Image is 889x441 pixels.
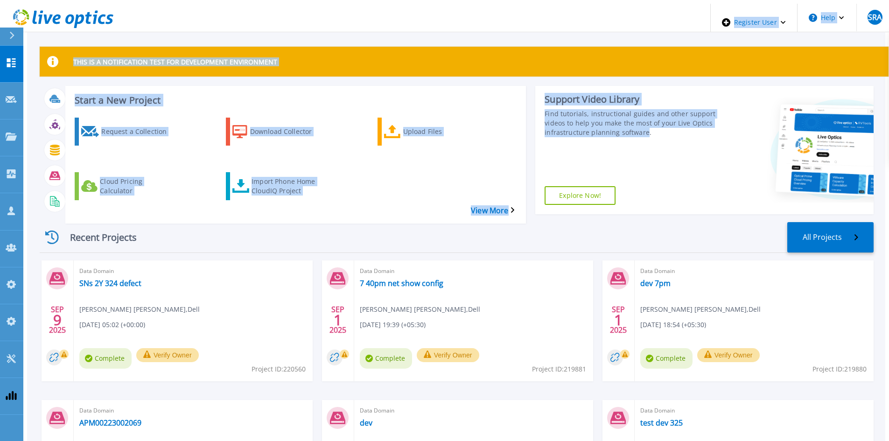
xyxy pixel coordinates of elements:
[403,120,478,143] div: Upload Files
[640,406,868,416] span: Data Domain
[79,266,307,276] span: Data Domain
[417,348,479,362] button: Verify Owner
[614,316,623,324] span: 1
[640,418,683,427] a: test dev 325
[545,109,717,137] div: Find tutorials, instructional guides and other support videos to help you make the most of your L...
[75,172,188,200] a: Cloud Pricing Calculator
[252,364,306,374] span: Project ID: 220560
[640,279,671,288] a: dev 7pm
[640,348,693,369] span: Complete
[79,320,145,330] span: [DATE] 05:02 (+00:00)
[378,118,490,146] a: Upload Files
[798,4,856,32] button: Help
[329,303,347,337] div: SEP 2025
[360,406,588,416] span: Data Domain
[812,364,867,374] span: Project ID: 219880
[609,303,627,337] div: SEP 2025
[360,348,412,369] span: Complete
[787,222,874,252] a: All Projects
[79,304,200,315] span: [PERSON_NAME] [PERSON_NAME] , Dell
[250,120,325,143] div: Download Collector
[360,279,443,288] a: 7 40pm net show config
[471,206,514,215] a: View More
[640,266,868,276] span: Data Domain
[79,406,307,416] span: Data Domain
[868,14,882,21] span: SRA
[101,120,176,143] div: Request a Collection
[334,316,342,324] span: 1
[532,364,586,374] span: Project ID: 219881
[79,279,141,288] a: SNs 2Y 324 defect
[136,348,199,362] button: Verify Owner
[545,93,717,105] div: Support Video Library
[75,118,188,146] a: Request a Collection
[100,175,175,198] div: Cloud Pricing Calculator
[360,320,426,330] span: [DATE] 19:39 (+05:30)
[75,95,514,105] h3: Start a New Project
[79,348,132,369] span: Complete
[49,303,66,337] div: SEP 2025
[640,320,706,330] span: [DATE] 18:54 (+05:30)
[360,304,480,315] span: [PERSON_NAME] [PERSON_NAME] , Dell
[79,418,141,427] a: APM00223002069
[640,304,761,315] span: [PERSON_NAME] [PERSON_NAME] , Dell
[73,57,277,66] p: THIS IS A NOTIFICATION TEST FOR DEVELOPMENT ENVIRONMENT
[360,418,372,427] a: dev
[40,226,152,249] div: Recent Projects
[711,4,797,41] div: Register User
[360,266,588,276] span: Data Domain
[252,175,326,198] div: Import Phone Home CloudIQ Project
[697,348,760,362] button: Verify Owner
[226,118,339,146] a: Download Collector
[53,316,62,324] span: 9
[545,186,616,205] a: Explore Now!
